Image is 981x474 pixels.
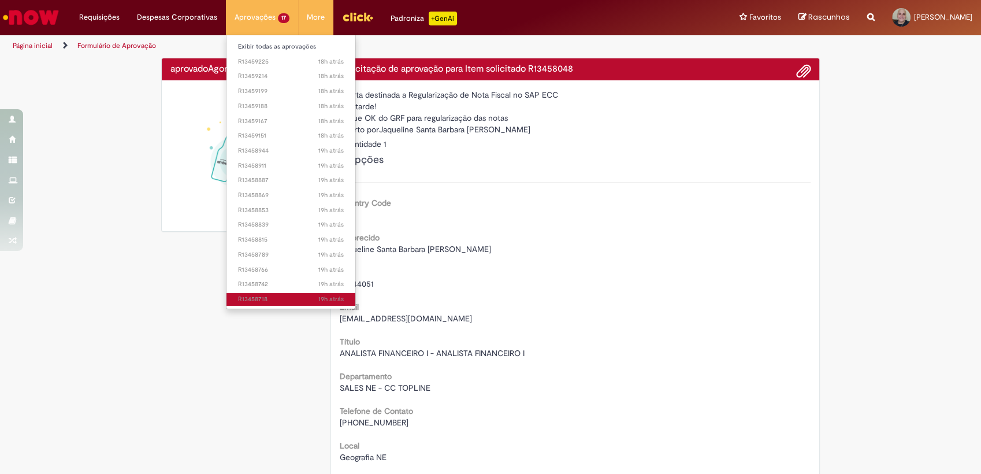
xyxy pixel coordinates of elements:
span: 17 [278,13,289,23]
span: R13458869 [238,191,344,200]
span: 99744051 [340,279,374,289]
a: Aberto R13458789 : [226,249,355,261]
b: Título [340,336,360,347]
h4: Solicitação de aprovação para Item solicitado R13458048 [340,64,811,75]
span: R13459199 [238,87,344,96]
span: Jaqueline Santa Barbara [PERSON_NAME] [340,244,491,254]
a: Aberto R13458887 : [226,174,355,187]
a: Aberto R13458815 : [226,234,355,246]
time: 28/08/2025 16:40:02 [318,57,344,66]
b: Local [340,440,359,451]
span: R13459188 [238,102,344,111]
time: 28/08/2025 15:35:46 [318,280,344,288]
a: Exibir todas as aprovações [226,40,355,53]
a: Aberto R13458911 : [226,160,355,172]
p: +GenAi [429,12,457,25]
time: 28/08/2025 15:32:21 [318,295,344,303]
span: R13458839 [238,220,344,229]
a: Aberto R13458853 : [226,204,355,217]
span: R13459151 [238,131,344,140]
a: Formulário de Aprovação [77,41,156,50]
a: Aberto R13458869 : [226,189,355,202]
span: 19h atrás [318,235,344,244]
span: 19h atrás [318,146,344,155]
span: R13459225 [238,57,344,66]
span: More [307,12,325,23]
span: Geografia NE [340,452,387,462]
span: 19h atrás [318,191,344,199]
time: 28/08/2025 16:27:31 [318,131,344,140]
time: 28/08/2025 15:48:18 [318,220,344,229]
time: 28/08/2025 15:42:08 [318,250,344,259]
b: Departamento [340,371,392,382]
span: 18h atrás [318,102,344,110]
a: Aberto R13458839 : [226,219,355,231]
span: SALES NE - CC TOPLINE [340,383,430,393]
a: Aberto R13458944 : [226,145,355,157]
span: R13459167 [238,117,344,126]
span: Agora mesmo [208,63,263,75]
a: Aberto R13459151 : [226,129,355,142]
span: 19h atrás [318,250,344,259]
span: 19h atrás [318,295,344,303]
time: 28/08/2025 15:58:40 [318,161,344,170]
span: R13458742 [238,280,344,289]
span: R13458815 [238,235,344,245]
time: 28/08/2025 16:32:30 [318,102,344,110]
span: 19h atrás [318,280,344,288]
span: R13458766 [238,265,344,275]
span: R13458911 [238,161,344,171]
span: Favoritos [749,12,781,23]
span: R13458887 [238,176,344,185]
span: 18h atrás [318,57,344,66]
b: Country Code [340,198,391,208]
div: Boa tarde! [340,101,811,112]
span: Despesas Corporativas [137,12,217,23]
span: 18h atrás [318,117,344,125]
a: Aberto R13459199 : [226,85,355,98]
span: 18h atrás [318,131,344,140]
a: Aberto R13458742 : [226,278,355,291]
time: 28/08/2025 15:55:29 [318,176,344,184]
a: Página inicial [13,41,53,50]
label: Aberto por [340,124,379,135]
span: 18h atrás [318,72,344,80]
span: 19h atrás [318,265,344,274]
h4: aprovado [170,64,304,75]
a: Rascunhos [798,12,850,23]
span: R13458718 [238,295,344,304]
a: Aberto R13459214 : [226,70,355,83]
time: 28/08/2025 15:45:25 [318,235,344,244]
span: R13458853 [238,206,344,215]
time: 28/08/2025 15:50:40 [318,206,344,214]
div: Oferta destinada a Regularização de Nota Fiscal no SAP ECC [340,89,811,101]
a: Aberto R13458766 : [226,264,355,276]
div: Quantidade 1 [340,138,811,150]
img: ServiceNow [1,6,61,29]
time: 28/08/2025 16:37:12 [318,72,344,80]
span: 19h atrás [318,161,344,170]
span: R13458944 [238,146,344,155]
span: R13458789 [238,250,344,260]
span: [PHONE_NUMBER] [340,417,408,428]
span: Rascunhos [808,12,850,23]
span: [EMAIL_ADDRESS][DOMAIN_NAME] [340,313,472,324]
a: Aberto R13459167 : [226,115,355,128]
span: ANALISTA FINANCEIRO I - ANALISTA FINANCEIRO I [340,348,525,358]
a: Aberto R13459225 : [226,55,355,68]
ul: Trilhas de página [9,35,645,57]
time: 28/08/2025 16:02:37 [318,146,344,155]
div: Padroniza [391,12,457,25]
span: [PERSON_NAME] [914,12,972,22]
b: Telefone de Contato [340,406,413,416]
div: Segue OK do GRF para regularização das notas [340,112,811,124]
a: Aberto R13459188 : [226,100,355,113]
ul: Aprovações [226,35,356,309]
a: Aberto R13458718 : [226,293,355,306]
span: Requisições [79,12,120,23]
time: 28/08/2025 16:34:50 [318,87,344,95]
img: sucesso_1.gif [170,89,304,223]
span: R13459214 [238,72,344,81]
time: 28/08/2025 16:30:05 [318,117,344,125]
img: click_logo_yellow_360x200.png [342,8,373,25]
